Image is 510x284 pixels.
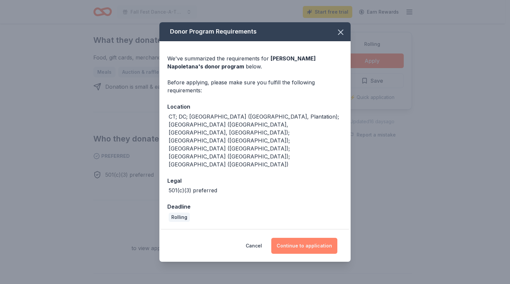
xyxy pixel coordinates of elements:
[159,22,351,41] div: Donor Program Requirements
[169,213,190,222] div: Rolling
[271,238,337,254] button: Continue to application
[246,238,262,254] button: Cancel
[167,54,343,70] div: We've summarized the requirements for below.
[169,186,217,194] div: 501(c)(3) preferred
[169,113,343,168] div: CT; DC; [GEOGRAPHIC_DATA] ([GEOGRAPHIC_DATA], Plantation); [GEOGRAPHIC_DATA] ([GEOGRAPHIC_DATA], ...
[167,202,343,211] div: Deadline
[167,78,343,94] div: Before applying, please make sure you fulfill the following requirements:
[167,176,343,185] div: Legal
[167,102,343,111] div: Location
